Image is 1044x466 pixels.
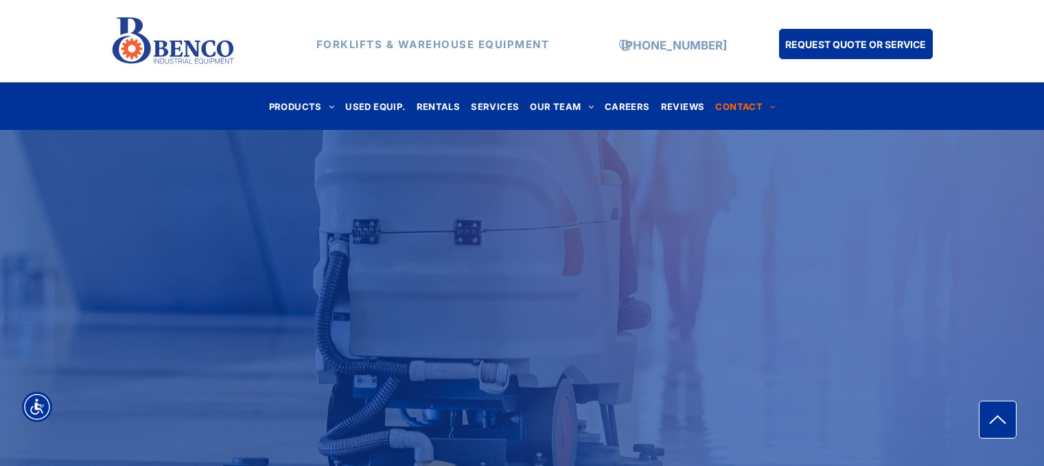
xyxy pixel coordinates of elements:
[411,97,466,115] a: RENTALS
[316,38,550,51] strong: FORKLIFTS & WAREHOUSE EQUIPMENT
[785,32,926,57] span: REQUEST QUOTE OR SERVICE
[340,97,410,115] a: USED EQUIP.
[264,97,340,115] a: PRODUCTS
[621,38,727,52] a: [PHONE_NUMBER]
[524,97,599,115] a: OUR TEAM
[779,29,933,59] a: REQUEST QUOTE OR SERVICE
[656,97,710,115] a: REVIEWS
[22,392,52,422] div: Accessibility Menu
[465,97,524,115] a: SERVICES
[710,97,780,115] a: CONTACT
[599,97,656,115] a: CAREERS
